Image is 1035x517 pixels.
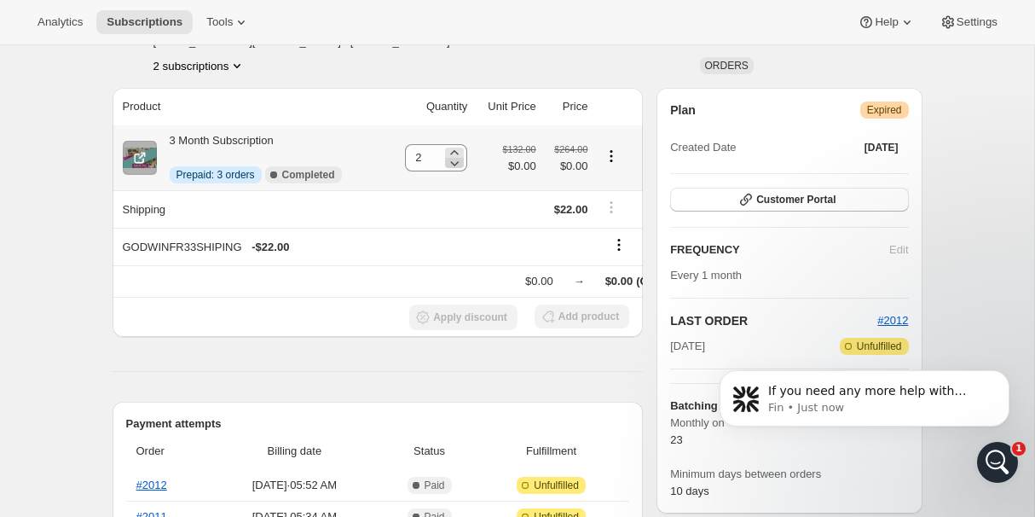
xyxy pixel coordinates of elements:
[502,144,535,154] small: $132.00
[107,15,182,29] span: Subscriptions
[756,193,836,206] span: Customer Portal
[472,88,541,125] th: Unit Price
[670,433,682,446] span: 23
[957,15,997,29] span: Settings
[847,10,925,34] button: Help
[875,15,898,29] span: Help
[153,57,246,74] button: Product actions
[113,190,388,228] th: Shipping
[1012,442,1026,456] span: 1
[670,241,889,258] h2: FREQUENCY
[854,136,909,160] button: [DATE]
[864,141,899,154] span: [DATE]
[214,477,375,494] span: [DATE] · 05:52 AM
[38,15,83,29] span: Analytics
[705,60,749,72] span: ORDERS
[388,88,473,125] th: Quantity
[546,158,588,175] span: $0.00
[929,10,1008,34] button: Settings
[867,103,902,117] span: Expired
[694,334,1035,471] iframe: Intercom notifications message
[483,443,619,460] span: Fulfillment
[977,442,1018,483] iframe: Intercom live chat
[554,144,587,154] small: $264.00
[670,466,908,483] span: Minimum days between orders
[252,239,289,256] span: - $22.00
[670,485,709,497] span: 10 days
[123,239,588,256] div: GODWINFR33SHIPING
[282,168,335,182] span: Completed
[598,147,625,166] button: Product actions
[214,443,375,460] span: Billing date
[136,479,167,491] a: #2012
[598,198,625,217] button: Shipping actions
[670,415,908,432] span: Monthly on
[877,314,908,327] a: #2012
[176,168,255,182] span: Prepaid: 3 orders
[525,273,553,290] div: $0.00
[126,415,630,433] h2: Payment attempts
[27,10,93,34] button: Analytics
[670,398,889,415] h6: Batching Settings
[670,102,696,119] h2: Plan
[425,479,445,492] span: Paid
[670,312,877,329] h2: LAST ORDER
[126,433,209,470] th: Order
[670,139,736,156] span: Created Date
[670,338,705,355] span: [DATE]
[96,10,193,34] button: Subscriptions
[633,273,668,290] span: (CAD)
[534,479,579,492] span: Unfulfilled
[157,132,342,183] div: 3 Month Subscription
[670,269,742,282] span: Every 1 month
[206,15,233,29] span: Tools
[385,443,473,460] span: Status
[554,203,588,216] span: $22.00
[877,312,908,329] button: #2012
[113,88,388,125] th: Product
[670,188,908,212] button: Customer Portal
[502,158,535,175] span: $0.00
[574,273,585,290] div: →
[605,275,633,288] span: $0.00
[196,10,260,34] button: Tools
[541,88,593,125] th: Price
